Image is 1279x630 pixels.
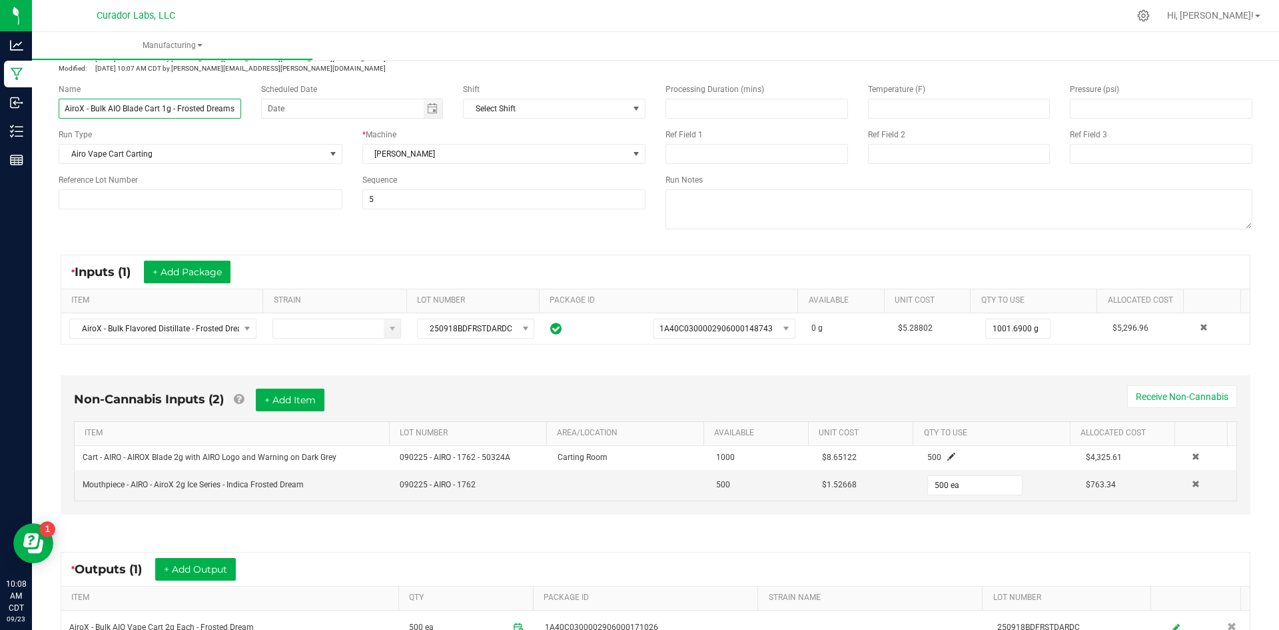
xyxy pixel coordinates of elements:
p: [DATE] 10:07 AM CDT by [PERSON_NAME][EMAIL_ADDRESS][PERSON_NAME][DOMAIN_NAME] [59,63,645,73]
iframe: Resource center [13,523,53,563]
span: Hi, [PERSON_NAME]! [1167,10,1254,21]
span: Ref Field 1 [665,130,703,139]
button: + Add Output [155,558,236,581]
a: AREA/LOCATIONSortable [557,428,698,439]
inline-svg: Analytics [10,39,23,52]
span: Name [59,85,81,94]
inline-svg: Inventory [10,125,23,138]
a: Sortable [1194,295,1236,306]
span: Modified: [59,63,95,73]
a: QTY TO USESortable [924,428,1065,439]
button: Receive Non-Cannabis [1127,385,1237,408]
a: Allocated CostSortable [1080,428,1170,439]
a: STRAIN NAMESortable [769,593,978,603]
span: g [818,323,823,333]
span: Carting Room [558,453,608,462]
span: Manufacturing [32,40,312,51]
span: 0 [811,323,816,333]
span: Airo Vape Cart Carting [59,145,325,163]
span: Cart - AIRO - AIROX Blade 2g with AIRO Logo and Warning on Dark Grey [83,453,336,462]
span: Processing Duration (mins) [665,85,764,94]
span: Temperature (F) [868,85,925,94]
a: Sortable [1186,428,1222,439]
span: Inputs (1) [75,265,144,279]
a: Sortable [1162,593,1236,603]
a: AVAILABLESortable [714,428,803,439]
a: Allocated CostSortable [1108,295,1178,306]
a: LOT NUMBERSortable [993,593,1146,603]
span: In Sync [550,321,562,337]
iframe: Resource center unread badge [39,521,55,537]
span: NO DATA FOUND [653,319,795,339]
inline-svg: Reports [10,153,23,167]
span: NO DATA FOUND [69,319,256,339]
a: ITEMSortable [85,428,384,439]
span: AiroX - Bulk Flavored Distillate - Frosted Dream [70,319,239,338]
span: $4,325.61 [1086,453,1122,462]
a: Unit CostSortable [895,295,965,306]
a: Add Non-Cannabis items that were also consumed in the run (e.g. gloves and packaging); Also add N... [234,392,244,407]
input: Date [262,99,424,118]
span: Toggle calendar [424,99,443,118]
span: 500 [927,453,941,462]
span: Run Notes [665,175,703,185]
a: ITEMSortable [71,593,393,603]
span: 090225 - AIRO - 1762 [400,480,476,489]
span: Ref Field 3 [1070,130,1107,139]
button: + Add Item [256,389,324,411]
span: Reference Lot Number [59,175,138,185]
span: 1A40C0300002906000148743 [659,324,773,333]
inline-svg: Inbound [10,96,23,109]
span: 500 [716,480,730,489]
a: STRAINSortable [274,295,402,306]
span: Run Type [59,129,92,141]
span: Outputs (1) [75,562,155,577]
span: Pressure (psi) [1070,85,1119,94]
p: 09/23 [6,614,26,624]
span: $763.34 [1086,480,1116,489]
a: Manufacturing [32,32,312,60]
span: NO DATA FOUND [463,99,645,119]
span: Shift [463,85,480,94]
inline-svg: Manufacturing [10,67,23,81]
a: Unit CostSortable [819,428,908,439]
span: 250918BDFRSTDARDC [418,319,517,338]
div: Manage settings [1135,9,1152,22]
span: Ref Field 2 [868,130,905,139]
a: PACKAGE IDSortable [550,295,793,306]
span: 1000 [716,453,735,462]
span: $1.52668 [822,480,857,489]
a: PACKAGE IDSortable [544,593,753,603]
span: Scheduled Date [261,85,317,94]
span: [PERSON_NAME] [363,145,629,163]
a: LOT NUMBERSortable [417,295,534,306]
span: Sequence [362,175,397,185]
span: Machine [366,130,396,139]
span: 090225 - AIRO - 1762 - 50324A [400,453,510,462]
span: $5,296.96 [1112,323,1148,333]
span: Non-Cannabis Inputs (2) [74,392,224,407]
a: AVAILABLESortable [809,295,879,306]
button: + Add Package [144,261,230,283]
a: QTY TO USESortable [981,295,1092,306]
span: Select Shift [464,99,628,118]
p: 10:08 AM CDT [6,578,26,614]
span: Mouthpiece - AIRO - AiroX 2g Ice Series - Indica Frosted Dream [83,480,304,489]
a: ITEMSortable [71,295,258,306]
a: LOT NUMBERSortable [400,428,541,439]
span: $8.65122 [822,453,857,462]
span: $5.28802 [898,323,933,333]
a: QTYSortable [409,593,528,603]
span: Curador Labs, LLC [97,10,175,21]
